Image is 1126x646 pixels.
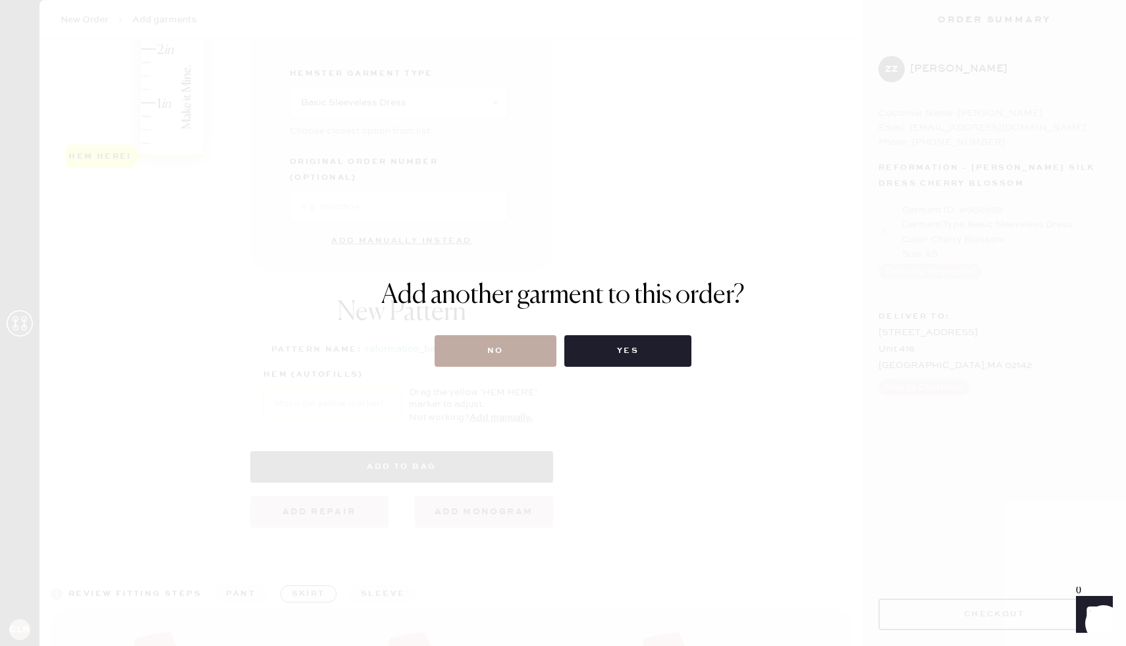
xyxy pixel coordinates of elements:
button: Yes [564,335,691,367]
iframe: Front Chat [1063,587,1120,643]
button: No [435,335,556,367]
h1: Add another garment to this order? [381,280,745,311]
